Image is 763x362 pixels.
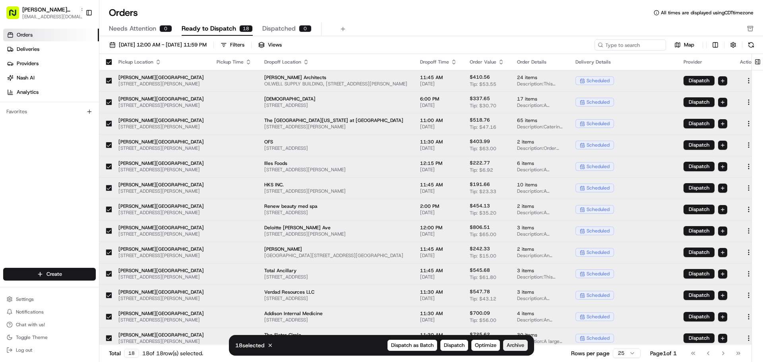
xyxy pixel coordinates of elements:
span: Create [46,271,62,278]
span: $242.33 [470,246,490,252]
span: [STREET_ADDRESS] [264,209,407,216]
div: Pickup Location [118,59,204,65]
button: Dispatch [684,162,715,171]
span: Tip: $35.20 [470,210,496,216]
span: $222.77 [470,160,490,166]
div: Past conversations [8,103,53,110]
button: Dispatch [684,97,715,107]
span: [DATE] [70,123,87,130]
span: Tip: $43.12 [470,296,496,302]
span: Renew beauty med spa [264,203,407,209]
div: Start new chat [36,76,130,84]
p: Welcome 👋 [8,32,145,45]
span: Deliveries [17,46,39,53]
div: Favorites [3,105,96,118]
div: 💻 [67,178,74,185]
img: 1736555255976-a54dd68f-1ca7-489b-9aae-adbdc363a1c4 [8,76,22,90]
img: Grace Nketiah [8,116,21,128]
span: [STREET_ADDRESS][PERSON_NAME] [118,274,204,280]
span: 12:00 PM [420,225,457,231]
span: [STREET_ADDRESS] [264,102,407,108]
span: API Documentation [75,178,128,186]
span: scheduled [587,99,610,105]
button: Dispatch [684,269,715,279]
img: Nash [8,8,24,24]
span: 24 items [517,74,563,81]
span: [PERSON_NAME][GEOGRAPHIC_DATA] [118,139,204,145]
span: Verdad Resources LLC [264,289,407,295]
button: See all [123,102,145,111]
span: • [110,145,112,151]
button: Dispatch [684,119,715,128]
span: [STREET_ADDRESS][PERSON_NAME] [118,102,204,108]
span: $403.99 [470,138,490,145]
button: Filters [217,39,248,50]
span: [PERSON_NAME][GEOGRAPHIC_DATA] [118,96,204,102]
span: [PERSON_NAME] [264,246,407,252]
input: Clear [21,51,131,60]
span: [DATE] [420,317,457,323]
span: [STREET_ADDRESS] [264,317,407,323]
span: 2 items [517,203,563,209]
span: scheduled [587,314,610,320]
span: Dispatched [262,24,296,33]
span: Description: A catering order from CAVA including various bowls such as Falafel Crunch, Spicy Lam... [517,166,563,173]
span: [GEOGRAPHIC_DATA][STREET_ADDRESS][GEOGRAPHIC_DATA] [264,252,407,259]
span: Analytics [17,89,39,96]
button: Dispatch [684,312,715,321]
button: Dispatch [684,183,715,193]
button: Dispatch [684,290,715,300]
span: The [GEOGRAPHIC_DATA][US_STATE] at [GEOGRAPHIC_DATA] [264,117,407,124]
span: Description: A catering order for 20 people, including a Group Bowl Bar with grilled chicken and ... [517,102,563,108]
span: [STREET_ADDRESS][PERSON_NAME] [264,124,407,130]
h1: Orders [109,6,138,19]
span: Tip: $61.80 [470,274,496,281]
span: [DATE] 12:00 AM - [DATE] 11:59 PM [119,41,207,48]
span: [DATE] [420,231,457,237]
span: Needs Attention [109,24,156,33]
div: Provider [684,59,727,65]
button: Dispatch [684,333,715,343]
span: [PERSON_NAME][GEOGRAPHIC_DATA] [118,117,204,124]
img: 1736555255976-a54dd68f-1ca7-489b-9aae-adbdc363a1c4 [16,124,22,130]
div: 18 [239,25,253,32]
span: 11:45 AM [420,267,457,274]
div: Actions [740,59,757,65]
span: [PERSON_NAME][GEOGRAPHIC_DATA] [118,225,204,231]
button: Notifications [3,306,96,317]
span: HKS INC. [264,182,407,188]
div: Page 1 of 1 [650,349,677,357]
button: Log out [3,345,96,356]
span: [PERSON_NAME] Architects [264,74,407,81]
a: 📗Knowledge Base [5,174,64,189]
button: Start new chat [135,78,145,88]
div: We're available if you need us! [36,84,109,90]
span: [STREET_ADDRESS] [264,295,407,302]
span: [STREET_ADDRESS][PERSON_NAME] [118,188,204,194]
span: Description: An order for 4 Group Bowl Bars with various toppings and sides, including Saffron Ba... [517,317,563,323]
span: [STREET_ADDRESS][PERSON_NAME] [118,209,204,216]
span: Archive [507,342,524,349]
button: Create [3,268,96,281]
button: [EMAIL_ADDRESS][DOMAIN_NAME] [22,14,86,20]
span: 11:45 AM [420,246,457,252]
span: [DATE] [420,102,457,108]
span: Description: This catering order includes 4x Falafel Crunch Bowl, 4x Grilled Chicken + Vegetables... [517,81,563,87]
div: Dropoff Time [420,59,457,65]
span: $725.62 [470,331,490,338]
span: [PERSON_NAME][GEOGRAPHIC_DATA] [118,267,204,274]
span: Tip: $56.00 [470,317,496,323]
span: [PERSON_NAME][GEOGRAPHIC_DATA] [22,6,77,14]
span: The Sister Circle [264,332,407,338]
span: [STREET_ADDRESS] [264,145,407,151]
span: Tip: $6.92 [470,167,493,173]
span: 11:30 AM [420,289,457,295]
span: Notifications [16,309,44,315]
span: [DATE] [420,124,457,130]
span: [STREET_ADDRESS][PERSON_NAME] [118,338,204,345]
span: Description: Order includes 2x GROUP BOWL BAR - Grilled Chicken with saffron basmati white [PERSO... [517,145,563,151]
span: [STREET_ADDRESS][PERSON_NAME] [118,145,204,151]
span: 2 items [517,139,563,145]
span: [DATE] [420,166,457,173]
div: Pickup Time [217,59,252,65]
